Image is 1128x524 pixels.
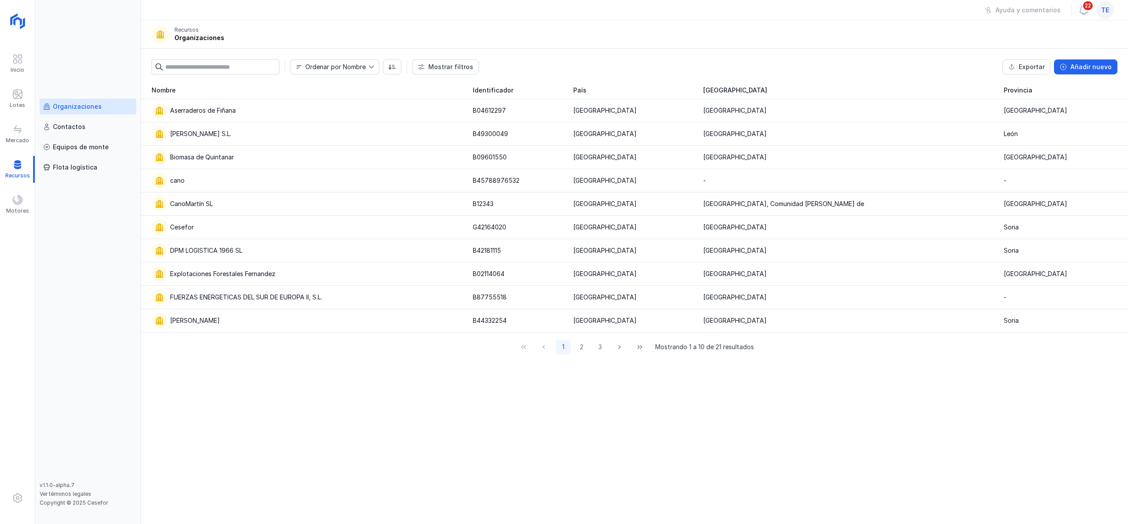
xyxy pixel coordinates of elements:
[573,246,637,255] div: [GEOGRAPHIC_DATA]
[703,269,767,278] div: [GEOGRAPHIC_DATA]
[573,199,637,208] div: [GEOGRAPHIC_DATA]
[53,163,97,172] div: Flota logística
[1004,176,1006,185] div: -
[703,223,767,232] div: [GEOGRAPHIC_DATA]
[1004,153,1067,162] div: [GEOGRAPHIC_DATA]
[1004,106,1067,115] div: [GEOGRAPHIC_DATA]
[473,269,505,278] div: B02114064
[1004,199,1067,208] div: [GEOGRAPHIC_DATA]
[655,343,754,351] span: Mostrando 1 a 10 de 21 resultados
[40,159,136,175] a: Flota logística
[7,10,29,32] img: logoRight.svg
[40,139,136,155] a: Equipos de monte
[703,86,767,95] span: [GEOGRAPHIC_DATA]
[1004,246,1019,255] div: Soria
[40,482,136,489] div: v1.1.0-alpha.7
[170,246,242,255] div: DPM LOGISTICA 1966 SL
[1004,293,1006,302] div: -
[1004,129,1018,138] div: León
[611,339,628,354] button: Next Page
[305,64,366,70] div: Ordenar por Nombre
[170,223,194,232] div: Cesefor
[170,269,275,278] div: Explotaciones Forestales Fernandez
[573,176,637,185] div: [GEOGRAPHIC_DATA]
[703,176,706,185] div: -
[473,153,507,162] div: B09601550
[703,106,767,115] div: [GEOGRAPHIC_DATA]
[573,106,637,115] div: [GEOGRAPHIC_DATA]
[473,293,507,302] div: B87755518
[1101,6,1109,15] span: te
[703,246,767,255] div: [GEOGRAPHIC_DATA]
[170,293,322,302] div: FUERZAS ENERGETICAS DEL SUR DE EUROPA II, S.L.
[631,339,648,354] button: Last Page
[152,86,176,95] span: Nombre
[473,223,506,232] div: G42164020
[473,316,507,325] div: B44332254
[1004,86,1032,95] span: Provincia
[995,6,1061,15] div: Ayuda y comentarios
[53,143,109,151] div: Equipos de monte
[573,153,637,162] div: [GEOGRAPHIC_DATA]
[473,129,508,138] div: B49300049
[170,153,234,162] div: Biomasa de Quintanar
[573,86,586,95] span: País
[473,86,513,95] span: Identificador
[556,339,571,354] button: Page 1
[1004,223,1019,232] div: Soria
[1004,269,1067,278] div: [GEOGRAPHIC_DATA]
[170,176,185,185] div: cano
[1019,63,1045,71] div: Exportar
[53,102,102,111] div: Organizaciones
[53,122,85,131] div: Contactos
[1002,59,1050,74] button: Exportar
[703,129,767,138] div: [GEOGRAPHIC_DATA]
[40,499,136,506] div: Copyright © 2025 Cesefor
[703,199,864,208] div: [GEOGRAPHIC_DATA], Comunidad [PERSON_NAME] de
[573,269,637,278] div: [GEOGRAPHIC_DATA]
[10,102,25,109] div: Lotes
[703,153,767,162] div: [GEOGRAPHIC_DATA]
[6,137,29,144] div: Mercado
[170,129,231,138] div: [PERSON_NAME] S.L.
[170,199,213,208] div: CanoMartín SL
[412,59,479,74] button: Mostrar filtros
[174,33,224,42] div: Organizaciones
[703,293,767,302] div: [GEOGRAPHIC_DATA]
[574,339,589,354] button: Page 2
[473,176,519,185] div: B45788976532
[473,246,501,255] div: B42181115
[573,316,637,325] div: [GEOGRAPHIC_DATA]
[11,66,24,74] div: Inicio
[703,316,767,325] div: [GEOGRAPHIC_DATA]
[573,223,637,232] div: [GEOGRAPHIC_DATA]
[473,106,506,115] div: B04612297
[6,207,29,214] div: Motores
[174,26,199,33] div: Recursos
[979,3,1066,18] button: Ayuda y comentarios
[1054,59,1117,74] button: Añadir nuevo
[1082,0,1094,11] span: 22
[1070,63,1112,71] div: Añadir nuevo
[40,119,136,135] a: Contactos
[1004,316,1019,325] div: Soria
[473,199,493,208] div: B12343
[573,129,637,138] div: [GEOGRAPHIC_DATA]
[40,99,136,114] a: Organizaciones
[290,60,368,74] span: Nombre
[573,293,637,302] div: [GEOGRAPHIC_DATA]
[170,316,220,325] div: [PERSON_NAME]
[428,63,473,71] div: Mostrar filtros
[170,106,236,115] div: Aserraderos de Fiñana
[40,491,91,497] a: Ver términos legales
[593,339,608,354] button: Page 3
